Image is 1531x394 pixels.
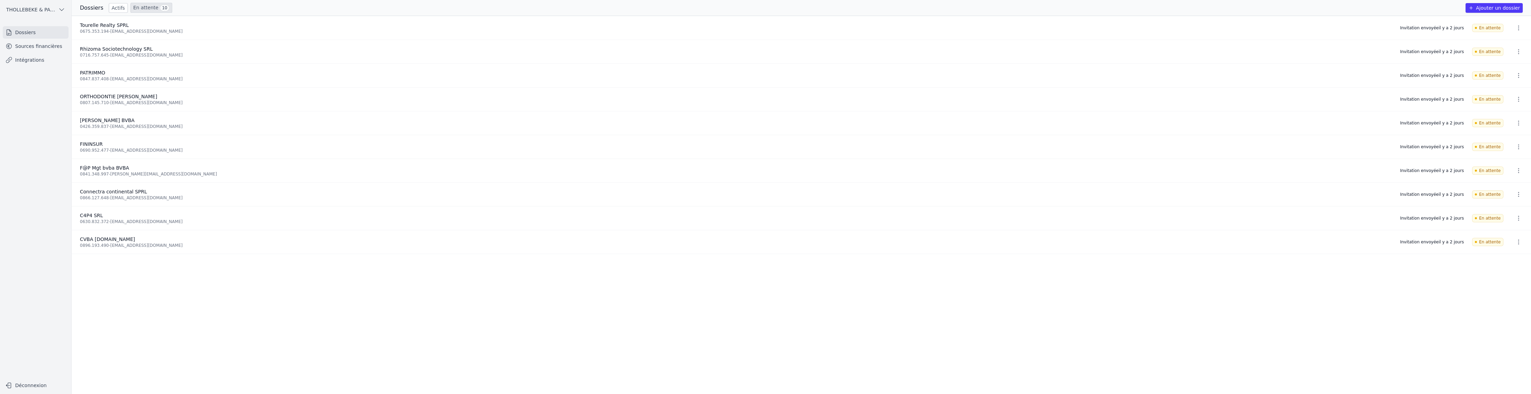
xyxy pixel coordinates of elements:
span: FININSUR [80,141,103,147]
span: En attente [1472,71,1503,80]
button: Ajouter un dossier [1466,3,1523,13]
span: En attente [1472,95,1503,103]
span: En attente [1472,119,1503,127]
a: Actifs [109,3,128,13]
div: Invitation envoyée il y a 2 jours [1400,49,1464,54]
div: Invitation envoyée il y a 2 jours [1400,120,1464,126]
span: Rhizoma Sociotechnology SRL [80,46,153,52]
div: 0847.837.408 - [EMAIL_ADDRESS][DOMAIN_NAME] [80,76,1392,82]
span: [PERSON_NAME] BVBA [80,118,135,123]
div: Invitation envoyée il y a 2 jours [1400,239,1464,245]
span: Tourelle Realty SPRL [80,22,129,28]
a: Intégrations [3,54,69,66]
span: F@P Mgt bvba BVBA [80,165,129,171]
div: 0866.127.648 - [EMAIL_ADDRESS][DOMAIN_NAME] [80,195,1392,201]
div: Invitation envoyée il y a 2 jours [1400,144,1464,150]
div: 0896.193.490 - [EMAIL_ADDRESS][DOMAIN_NAME] [80,243,1392,248]
span: 10 [160,4,169,11]
div: 0807.145.710 - [EMAIL_ADDRESS][DOMAIN_NAME] [80,100,1392,105]
div: Invitation envoyée il y a 2 jours [1400,73,1464,78]
div: 0716.757.645 - [EMAIL_ADDRESS][DOMAIN_NAME] [80,52,1392,58]
span: En attente [1472,190,1503,199]
div: Invitation envoyée il y a 2 jours [1400,168,1464,173]
button: THOLLEBEKE & PARTNERS bvbvba BVBA [3,4,69,15]
div: Invitation envoyée il y a 2 jours [1400,25,1464,31]
div: Invitation envoyée il y a 2 jours [1400,215,1464,221]
span: En attente [1472,24,1503,32]
div: Invitation envoyée il y a 2 jours [1400,97,1464,102]
div: 0426.359.837 - [EMAIL_ADDRESS][DOMAIN_NAME] [80,124,1392,129]
div: Invitation envoyée il y a 2 jours [1400,192,1464,197]
div: 0690.952.477 - [EMAIL_ADDRESS][DOMAIN_NAME] [80,148,1392,153]
button: Déconnexion [3,380,69,391]
span: Connectra continental SPRL [80,189,147,194]
span: En attente [1472,143,1503,151]
div: 0841.348.997 - [PERSON_NAME][EMAIL_ADDRESS][DOMAIN_NAME] [80,171,1392,177]
a: Dossiers [3,26,69,39]
span: En attente [1472,166,1503,175]
span: CVBA [DOMAIN_NAME] [80,236,135,242]
span: PATRIMMO [80,70,105,75]
a: Sources financières [3,40,69,52]
span: En attente [1472,48,1503,56]
div: 0630.832.372 - [EMAIL_ADDRESS][DOMAIN_NAME] [80,219,1392,224]
span: En attente [1472,238,1503,246]
a: En attente 10 [131,3,172,13]
div: 0675.353.194 - [EMAIL_ADDRESS][DOMAIN_NAME] [80,29,1392,34]
span: En attente [1472,214,1503,222]
span: THOLLEBEKE & PARTNERS bvbvba BVBA [6,6,55,13]
h3: Dossiers [80,4,103,12]
span: ORTHODONTIE [PERSON_NAME] [80,94,157,99]
span: C4P4 SRL [80,213,103,218]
